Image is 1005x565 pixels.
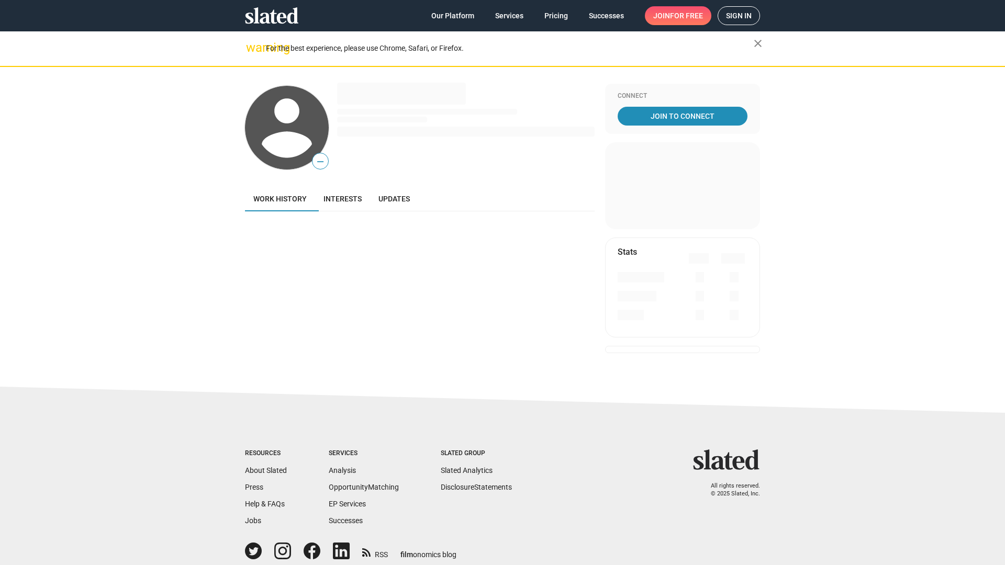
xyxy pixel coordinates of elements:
span: for free [670,6,703,25]
div: Resources [245,449,287,458]
div: For the best experience, please use Chrome, Safari, or Firefox. [266,41,754,55]
p: All rights reserved. © 2025 Slated, Inc. [700,482,760,498]
a: Pricing [536,6,576,25]
mat-icon: warning [246,41,259,54]
span: Pricing [544,6,568,25]
a: Analysis [329,466,356,474]
a: Slated Analytics [441,466,493,474]
span: Join To Connect [620,107,745,126]
span: Services [495,6,523,25]
mat-icon: close [752,37,764,50]
a: Joinfor free [645,6,711,25]
a: EP Services [329,500,366,508]
mat-card-title: Stats [618,246,637,257]
a: OpportunityMatching [329,483,399,491]
a: Join To Connect [618,107,747,126]
a: Services [487,6,532,25]
span: — [312,155,328,168]
a: About Slated [245,466,287,474]
a: Jobs [245,516,261,525]
a: filmonomics blog [400,541,456,560]
div: Services [329,449,399,458]
span: Sign in [726,7,752,25]
span: Interests [323,195,362,203]
span: Join [653,6,703,25]
span: Successes [589,6,624,25]
a: DisclosureStatements [441,483,512,491]
a: Press [245,483,263,491]
a: Interests [315,186,370,211]
a: Successes [580,6,632,25]
span: film [400,550,413,559]
span: Updates [378,195,410,203]
a: Our Platform [423,6,483,25]
a: Sign in [718,6,760,25]
a: RSS [362,544,388,560]
span: Work history [253,195,307,203]
div: Slated Group [441,449,512,458]
a: Updates [370,186,418,211]
a: Help & FAQs [245,500,285,508]
a: Work history [245,186,315,211]
div: Connect [618,92,747,100]
a: Successes [329,516,363,525]
span: Our Platform [431,6,474,25]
